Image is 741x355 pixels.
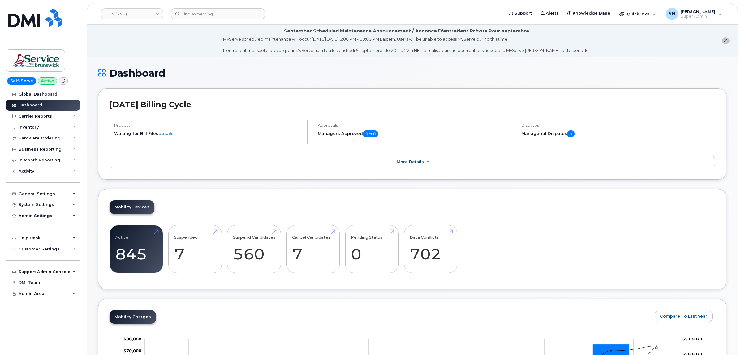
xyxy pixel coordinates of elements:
div: MyServe scheduled maintenance will occur [DATE][DATE] 8:00 PM - 10:00 PM Eastern. Users will be u... [223,36,590,53]
button: close notification [722,37,730,44]
h1: Dashboard [98,68,726,79]
div: September Scheduled Maintenance Announcement / Annonce D'entretient Prévue Pour septembre [284,28,529,34]
span: Compare To Last Year [660,313,707,319]
h4: Approvals [318,123,506,128]
a: Data Conflicts 702 [410,229,451,270]
h5: Managerial Disputes [521,130,715,137]
a: Mobility Devices [110,200,154,214]
a: Active 845 [115,229,157,270]
span: More Details [397,160,424,164]
h4: Process [114,123,302,128]
h2: [DATE] Billing Cycle [110,100,715,109]
a: Pending Status 0 [351,229,393,270]
a: Mobility Charges [110,310,156,324]
g: $0 [123,349,141,353]
a: Suspend Candidates 560 [233,229,275,270]
a: Cancel Candidates 7 [292,229,334,270]
button: Compare To Last Year [655,311,713,322]
h5: Managers Approved [318,130,506,137]
tspan: $70,000 [123,349,141,353]
li: Waiting for Bill Files [114,130,302,136]
h4: Disputes [521,123,715,128]
g: $0 [123,336,141,341]
tspan: 651.9 GB [682,336,702,341]
a: details [158,131,174,136]
span: 0 [567,130,575,137]
a: Suspended 7 [174,229,216,270]
tspan: $80,000 [123,336,141,341]
span: 0 of 0 [363,130,378,137]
